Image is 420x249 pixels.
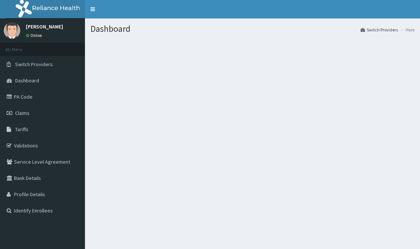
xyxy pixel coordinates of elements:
[4,22,20,39] img: User Image
[361,27,398,33] a: Switch Providers
[15,77,39,84] span: Dashboard
[91,24,414,34] h1: Dashboard
[15,61,53,68] span: Switch Providers
[15,126,28,133] span: Tariffs
[26,24,63,29] p: [PERSON_NAME]
[26,33,44,38] a: Online
[15,110,30,116] span: Claims
[399,27,414,33] li: Here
